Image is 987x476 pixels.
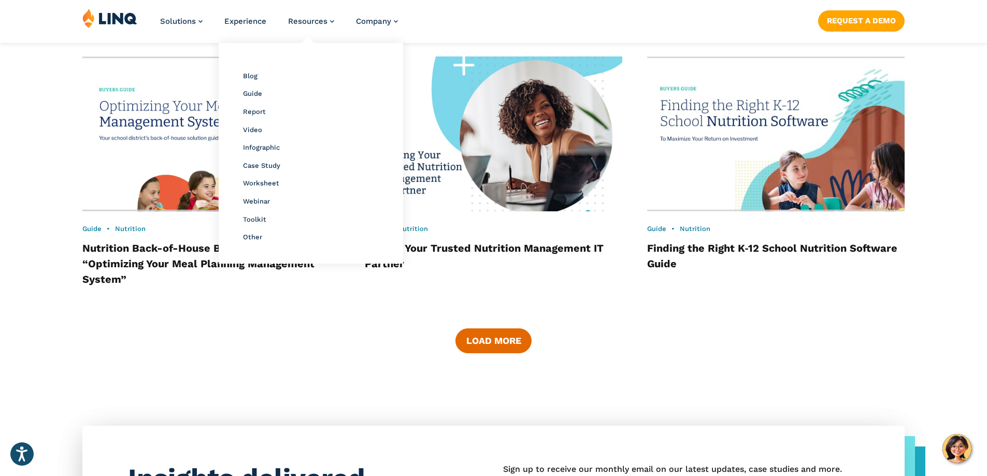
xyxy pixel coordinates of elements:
a: Nutrition [680,225,710,233]
a: Solutions [160,17,203,26]
a: Experience [224,17,266,26]
a: Nutrition Back-of-House Buyers Guide: “Optimizing Your Meal Planning Management System” [82,242,314,285]
a: Webinar [243,197,270,205]
img: Optimizing Your Meal-Planning Management System [82,56,340,211]
button: Hello, have a question? Let’s chat. [942,434,971,463]
a: Worksheet [243,179,279,187]
a: Video [243,126,262,134]
a: Infographic [243,143,280,151]
a: Guide [647,225,666,233]
nav: Primary Navigation [160,8,398,42]
div: • [365,224,622,234]
a: Request a Demo [818,10,905,31]
img: Nutrition Buyers Guide [647,56,905,211]
div: • [647,224,905,234]
a: Other [243,233,262,241]
a: Nutrition [115,225,146,233]
a: Toolkit [243,215,266,223]
a: Company [356,17,398,26]
a: Nutrition [397,225,428,233]
a: Blog [243,72,258,80]
div: • [82,224,340,234]
nav: Button Navigation [818,8,905,31]
a: Resources [288,17,334,26]
p: Sign up to receive our monthly email on our latest updates, case studies and more. [503,463,859,475]
button: Load More [455,328,531,353]
img: LINQ | K‑12 Software [82,8,137,28]
a: Report [243,108,266,116]
a: Finding the Right K‑12 School Nutrition Software Guide [647,242,898,270]
span: Company [356,17,391,26]
a: Guide [243,90,262,97]
span: Solutions [160,17,196,26]
a: Case Study [243,162,280,169]
a: Guide [82,225,102,233]
span: Resources [288,17,327,26]
a: Finding Your Trusted Nutrition Management IT Partner [365,242,604,270]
